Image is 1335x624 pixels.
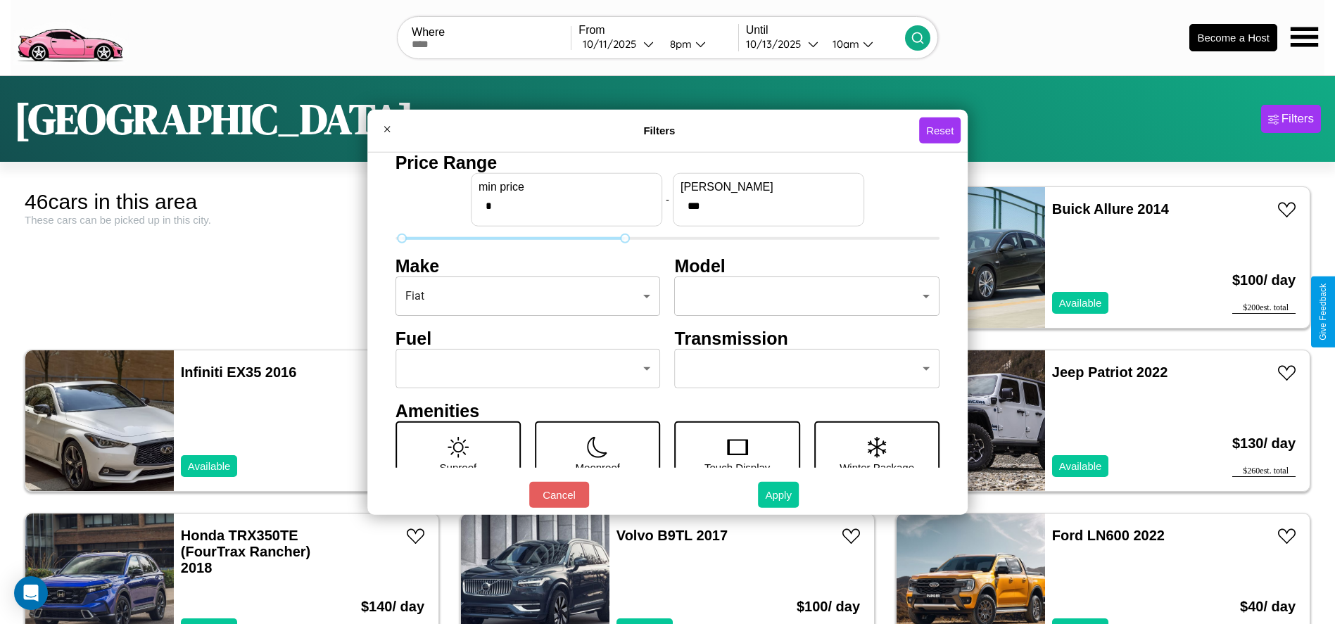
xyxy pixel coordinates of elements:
[1189,24,1277,51] button: Become a Host
[583,37,643,51] div: 10 / 11 / 2025
[666,190,669,209] p: -
[1282,112,1314,126] div: Filters
[681,180,856,193] label: [PERSON_NAME]
[396,276,661,315] div: Fiat
[758,482,799,508] button: Apply
[675,255,940,276] h4: Model
[578,24,738,37] label: From
[704,457,770,476] p: Touch Display
[919,117,961,144] button: Reset
[1059,293,1102,312] p: Available
[1232,466,1296,477] div: $ 260 est. total
[479,180,654,193] label: min price
[14,576,48,610] div: Open Intercom Messenger
[1059,457,1102,476] p: Available
[659,37,738,51] button: 8pm
[576,457,620,476] p: Moonroof
[1052,201,1169,217] a: Buick Allure 2014
[746,24,905,37] label: Until
[25,190,439,214] div: 46 cars in this area
[188,457,231,476] p: Available
[529,482,589,508] button: Cancel
[396,400,940,421] h4: Amenities
[840,457,914,476] p: Winter Package
[1232,421,1296,466] h3: $ 130 / day
[396,152,940,172] h4: Price Range
[181,528,310,575] a: Honda TRX350TE (FourTrax Rancher) 2018
[396,255,661,276] h4: Make
[821,37,905,51] button: 10am
[825,37,863,51] div: 10am
[14,90,414,148] h1: [GEOGRAPHIC_DATA]
[663,37,695,51] div: 8pm
[1318,284,1328,340] div: Give Feedback
[675,328,940,348] h4: Transmission
[1232,258,1296,303] h3: $ 100 / day
[746,37,808,51] div: 10 / 13 / 2025
[25,214,439,226] div: These cars can be picked up in this city.
[1052,364,1168,380] a: Jeep Patriot 2022
[412,26,571,39] label: Where
[440,457,477,476] p: Sunroof
[1232,303,1296,314] div: $ 200 est. total
[1261,105,1321,133] button: Filters
[181,364,297,380] a: Infiniti EX35 2016
[11,7,129,65] img: logo
[396,328,661,348] h4: Fuel
[1052,528,1165,543] a: Ford LN600 2022
[400,125,919,136] h4: Filters
[616,528,728,543] a: Volvo B9TL 2017
[578,37,658,51] button: 10/11/2025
